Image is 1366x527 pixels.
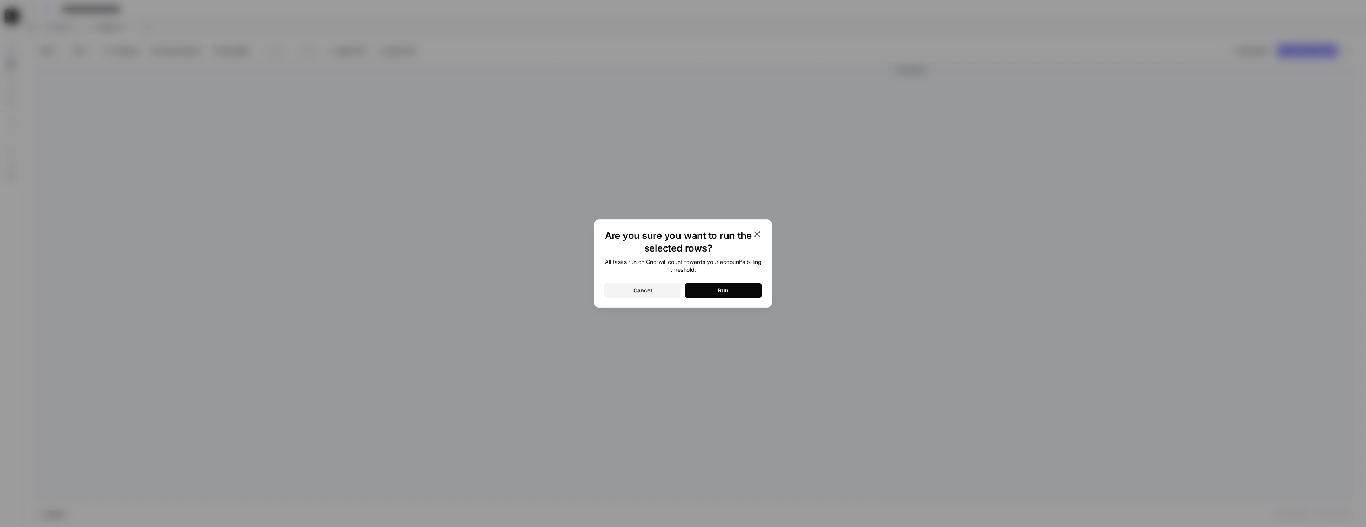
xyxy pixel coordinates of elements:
[718,287,729,294] div: Run
[685,283,762,298] button: Run
[604,258,762,274] div: All tasks run on Grid will count towards your account’s billing threshold.
[604,229,752,255] h1: Are you sure you want to run the selected rows?
[604,283,681,298] button: Cancel
[633,287,652,294] div: Cancel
